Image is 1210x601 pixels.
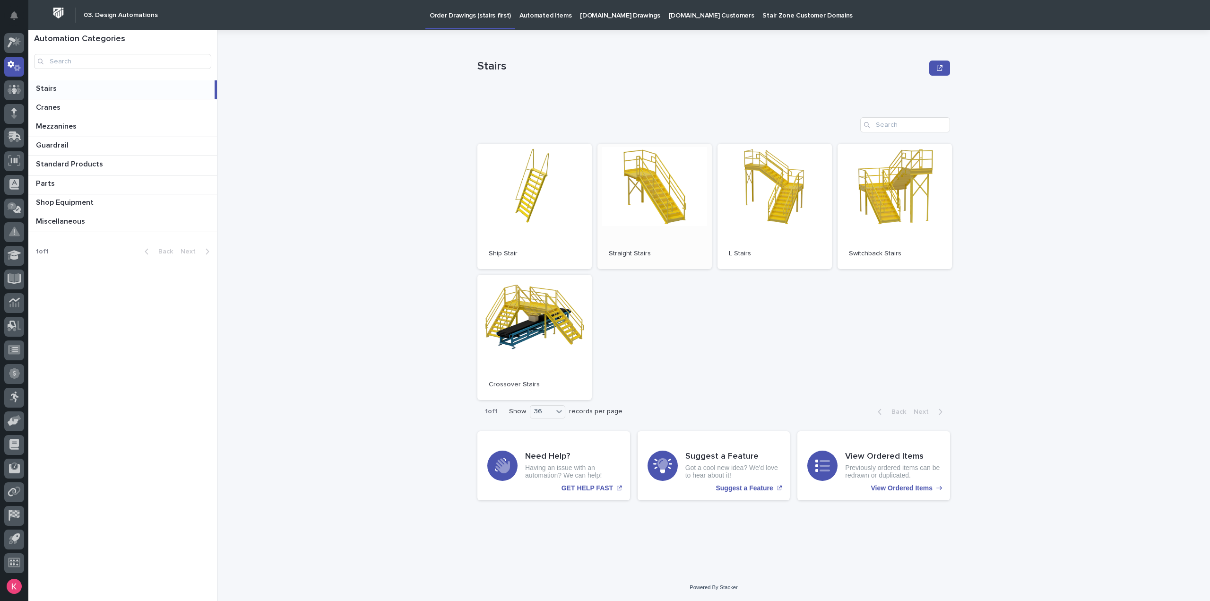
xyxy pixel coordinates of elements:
[28,80,217,99] a: StairsStairs
[597,144,712,269] a: Straight Stairs
[716,484,773,492] p: Suggest a Feature
[569,408,622,416] p: records per page
[36,139,70,150] p: Guardrail
[28,137,217,156] a: GuardrailGuardrail
[34,54,211,69] input: Search
[489,250,580,258] p: Ship Stair
[860,117,950,132] input: Search
[609,250,700,258] p: Straight Stairs
[871,484,933,492] p: View Ordered Items
[36,101,62,112] p: Cranes
[28,240,56,263] p: 1 of 1
[477,144,592,269] a: Ship Stair
[845,452,940,462] h3: View Ordered Items
[28,99,217,118] a: CranesCranes
[717,144,832,269] a: L Stairs
[729,250,821,258] p: L Stairs
[181,248,201,255] span: Next
[137,247,177,256] button: Back
[12,11,24,26] div: Notifications
[477,60,925,73] p: Stairs
[530,407,553,417] div: 36
[4,6,24,26] button: Notifications
[477,275,592,400] a: Crossover Stairs
[886,409,906,415] span: Back
[525,452,620,462] h3: Need Help?
[477,431,630,500] a: GET HELP FAST
[638,431,790,500] a: Suggest a Feature
[910,408,950,416] button: Next
[849,250,941,258] p: Switchback Stairs
[870,408,910,416] button: Back
[36,82,59,93] p: Stairs
[153,248,173,255] span: Back
[36,120,78,131] p: Mezzanines
[685,464,780,480] p: Got a cool new idea? We'd love to hear about it!
[477,400,505,423] p: 1 of 1
[36,158,105,169] p: Standard Products
[685,452,780,462] h3: Suggest a Feature
[509,408,526,416] p: Show
[50,4,67,22] img: Workspace Logo
[36,177,57,188] p: Parts
[28,175,217,194] a: PartsParts
[36,215,87,226] p: Miscellaneous
[838,144,952,269] a: Switchback Stairs
[28,194,217,213] a: Shop EquipmentShop Equipment
[4,576,24,596] button: users-avatar
[34,34,211,44] h1: Automation Categories
[28,213,217,232] a: MiscellaneousMiscellaneous
[489,381,580,389] p: Crossover Stairs
[84,11,158,19] h2: 03. Design Automations
[562,484,613,492] p: GET HELP FAST
[28,118,217,137] a: MezzaninesMezzanines
[690,584,737,590] a: Powered By Stacker
[28,156,217,175] a: Standard ProductsStandard Products
[36,196,95,207] p: Shop Equipment
[797,431,950,500] a: View Ordered Items
[525,464,620,480] p: Having an issue with an automation? We can help!
[845,464,940,480] p: Previously ordered items can be redrawn or duplicated.
[177,247,217,256] button: Next
[914,409,934,415] span: Next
